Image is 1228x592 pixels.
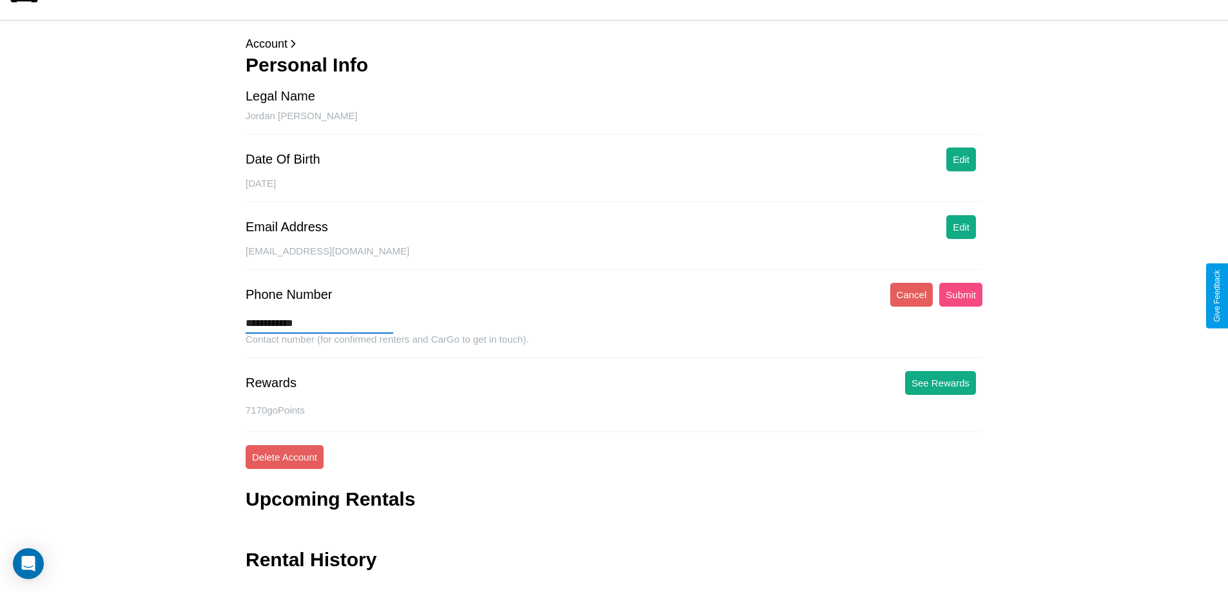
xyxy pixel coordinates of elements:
div: Jordan [PERSON_NAME] [246,110,982,135]
div: [DATE] [246,178,982,202]
h3: Personal Info [246,54,982,76]
button: Delete Account [246,445,324,469]
div: Email Address [246,220,328,234]
div: Date Of Birth [246,152,320,167]
div: Rewards [246,376,297,390]
p: 7170 goPoints [246,401,982,419]
button: Cancel [890,283,933,307]
button: Submit [939,283,982,307]
button: Edit [946,215,976,239]
h3: Rental History [246,549,376,571]
button: See Rewards [905,371,976,395]
div: [EMAIL_ADDRESS][DOMAIN_NAME] [246,245,982,270]
p: Account [246,33,982,54]
div: Contact number (for confirmed renters and CarGo to get in touch). [246,334,982,358]
div: Open Intercom Messenger [13,548,44,579]
h3: Upcoming Rentals [246,488,415,510]
div: Give Feedback [1213,270,1222,322]
button: Edit [946,148,976,171]
div: Legal Name [246,89,315,104]
div: Phone Number [246,287,333,302]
